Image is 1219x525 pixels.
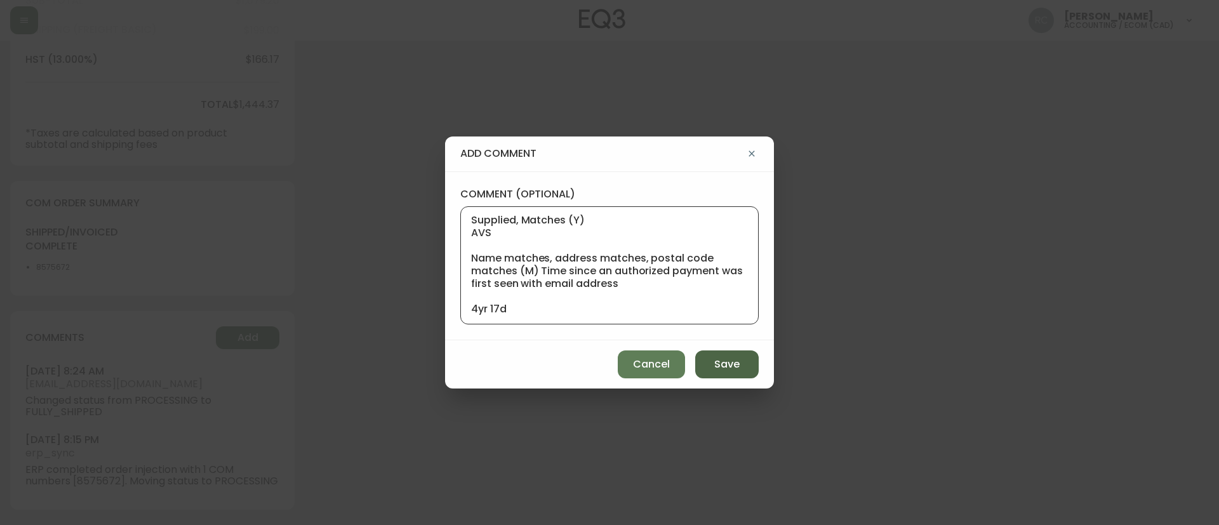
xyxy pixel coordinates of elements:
h4: add comment [460,147,745,161]
span: Save [714,357,740,371]
button: Save [695,350,759,378]
span: Cancel [633,357,670,371]
textarea: MANUAL FRAUD REVIEW - APPROVED - CVC/CVV Supplied, Matches (Y) AVS Name matches, address matches,... [471,215,748,316]
label: comment (optional) [460,187,759,201]
button: Cancel [618,350,685,378]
